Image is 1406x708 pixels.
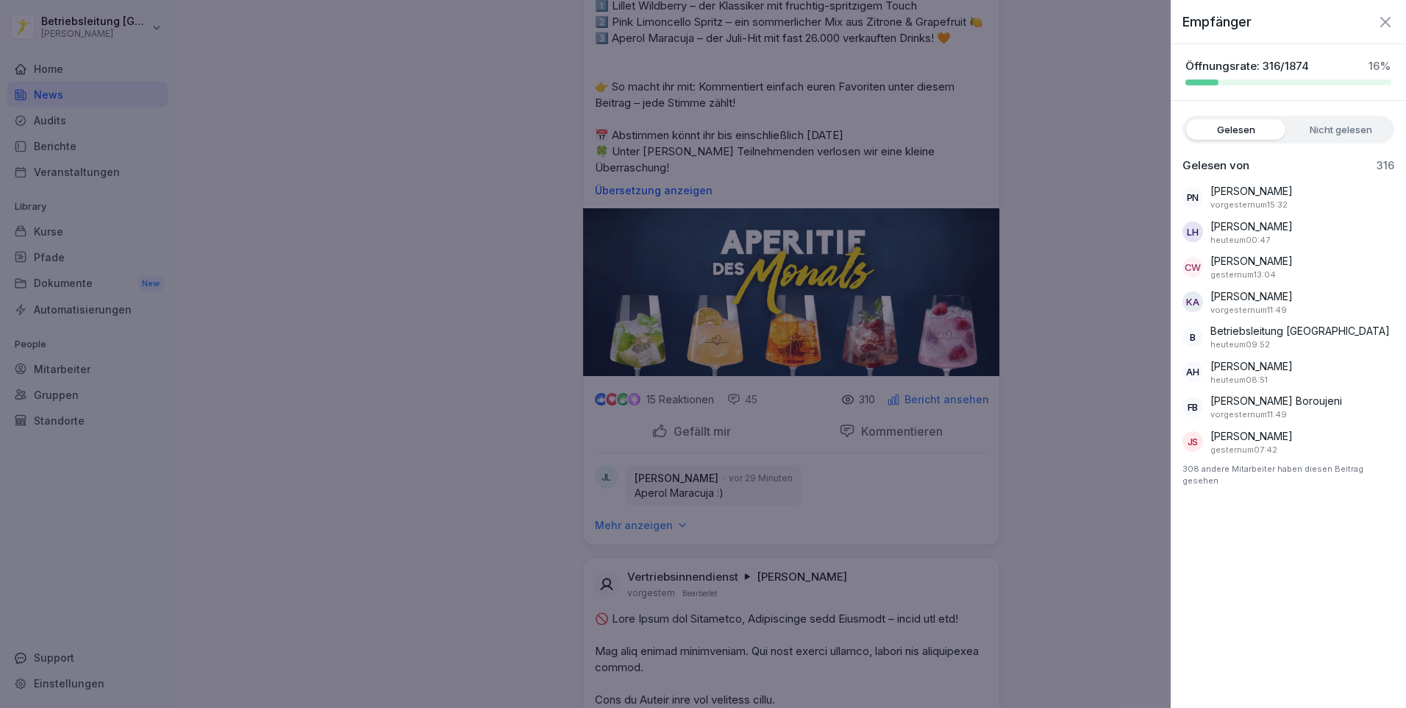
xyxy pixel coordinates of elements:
div: AH [1182,361,1203,382]
p: 20. September 2025 um 15:32 [1210,199,1288,211]
div: LH [1182,222,1203,242]
div: PN [1182,187,1203,208]
p: [PERSON_NAME] [1210,219,1293,234]
p: 21. September 2025 um 07:42 [1210,444,1277,456]
p: 16 % [1368,59,1391,74]
div: FB [1182,397,1203,417]
p: Betriebsleitung [GEOGRAPHIC_DATA] [1210,323,1390,339]
p: 22. September 2025 um 00:47 [1210,234,1270,247]
p: [PERSON_NAME] [1210,358,1293,374]
p: 20. September 2025 um 11:49 [1210,408,1287,421]
div: JS [1182,431,1203,452]
p: 21. September 2025 um 13:04 [1210,269,1276,281]
p: 22. September 2025 um 08:51 [1210,374,1268,386]
p: Empfänger [1182,12,1252,32]
div: KA [1182,291,1203,312]
label: Nicht gelesen [1291,119,1391,140]
p: [PERSON_NAME] [1210,288,1293,304]
div: CW [1182,257,1203,277]
p: [PERSON_NAME] Boroujeni [1210,393,1342,408]
p: 316 [1377,158,1394,173]
p: 20. September 2025 um 11:49 [1210,304,1287,316]
div: B [1182,327,1203,347]
p: Öffnungsrate: 316/1874 [1185,59,1309,74]
label: Gelesen [1186,119,1285,140]
p: 308 andere Mitarbeiter haben diesen Beitrag gesehen [1182,463,1394,486]
p: Gelesen von [1182,158,1249,173]
p: [PERSON_NAME] [1210,253,1293,269]
p: [PERSON_NAME] [1210,183,1293,199]
p: [PERSON_NAME] [1210,428,1293,444]
p: 22. September 2025 um 09:52 [1210,339,1270,351]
